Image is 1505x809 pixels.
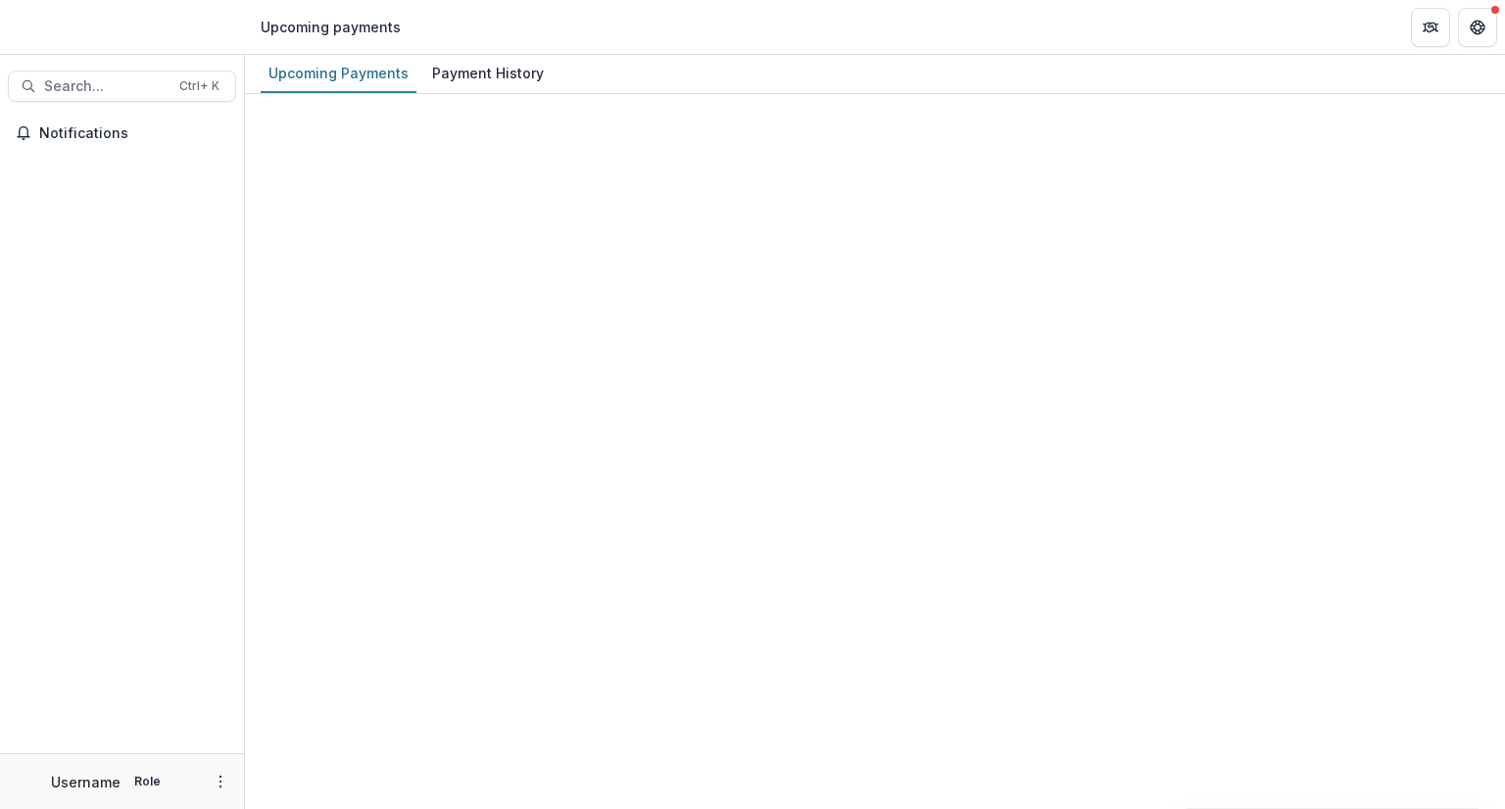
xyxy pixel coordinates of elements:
[424,55,552,93] a: Payment History
[8,118,236,149] button: Notifications
[1411,8,1450,47] button: Partners
[8,71,236,102] button: Search...
[261,55,416,93] a: Upcoming Payments
[253,13,409,41] nav: breadcrumb
[44,78,168,95] span: Search...
[261,17,401,37] div: Upcoming payments
[424,59,552,87] div: Payment History
[1458,8,1497,47] button: Get Help
[128,773,167,790] p: Role
[51,772,121,792] p: Username
[209,770,232,793] button: More
[261,59,416,87] div: Upcoming Payments
[39,125,228,142] span: Notifications
[175,75,223,97] div: Ctrl + K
